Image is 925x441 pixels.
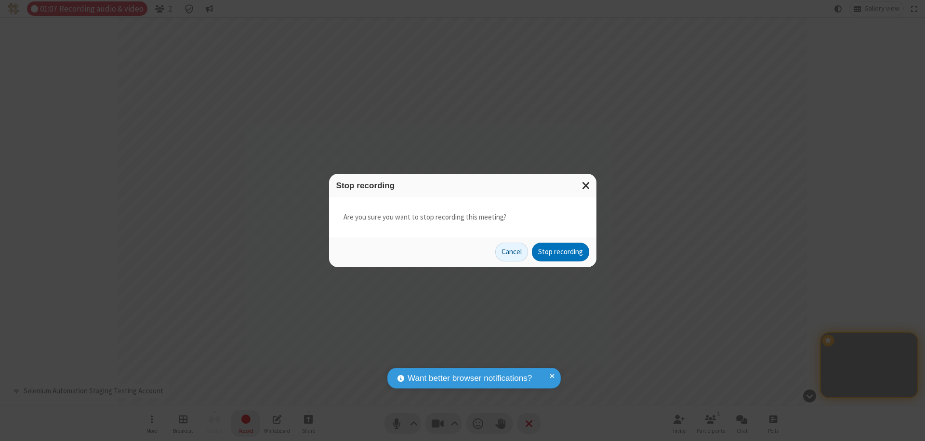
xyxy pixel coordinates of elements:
[408,372,532,385] span: Want better browser notifications?
[329,197,596,237] div: Are you sure you want to stop recording this meeting?
[532,243,589,262] button: Stop recording
[495,243,528,262] button: Cancel
[576,174,596,197] button: Close modal
[336,181,589,190] h3: Stop recording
